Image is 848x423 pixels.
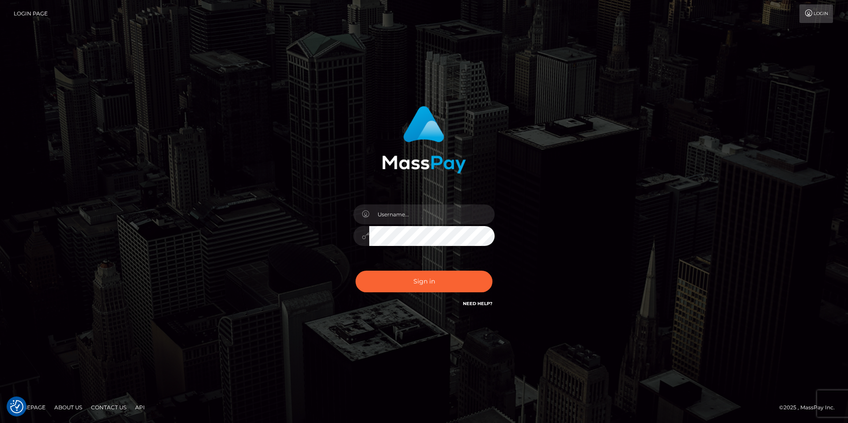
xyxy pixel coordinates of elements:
[10,400,23,413] button: Consent Preferences
[14,4,48,23] a: Login Page
[779,403,841,412] div: © 2025 , MassPay Inc.
[369,204,495,224] input: Username...
[799,4,833,23] a: Login
[132,400,148,414] a: API
[463,301,492,306] a: Need Help?
[10,400,23,413] img: Revisit consent button
[356,271,492,292] button: Sign in
[51,400,86,414] a: About Us
[10,400,49,414] a: Homepage
[382,106,466,174] img: MassPay Login
[87,400,130,414] a: Contact Us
